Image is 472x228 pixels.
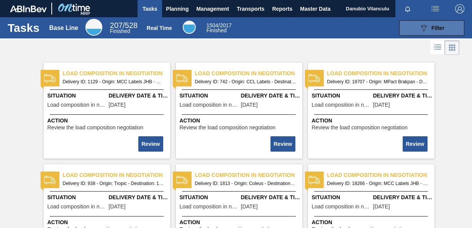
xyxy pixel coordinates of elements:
span: 08/20/2025, [373,204,390,210]
span: Load composition in negotiation [312,204,371,210]
span: Delivery Date & Time [109,92,168,100]
button: Filter [399,20,464,36]
span: Delivery ID: 1129 - Origin: MCC Labels JHB - Destination: 1SD [63,78,164,86]
span: 03/31/2023, [109,102,126,108]
span: Finished [110,28,130,34]
span: Delivery ID: 18266 - Origin: MCC Labels JHB - Destination: 1SD [327,179,428,188]
div: Complete task: 2255783 [139,135,164,152]
span: Finished [206,27,227,33]
span: Master Data [300,4,330,13]
span: Action [312,117,433,125]
span: Reports [272,4,292,13]
span: Load composition in negotiation [327,69,434,78]
button: Review [270,136,295,152]
span: Delivery Date & Time [373,92,433,100]
span: Situation [180,92,239,100]
img: status [44,73,56,84]
span: / 528 [110,21,138,30]
img: status [308,73,320,84]
button: Review [403,136,427,152]
span: / 2017 [206,22,232,28]
div: List Vision [431,40,445,55]
span: Filter [431,25,444,31]
img: status [44,174,56,186]
span: Situation [312,193,371,202]
div: Card Vision [445,40,459,55]
img: status [308,174,320,186]
span: Load composition in negotiation [180,102,239,108]
span: 03/13/2023, [109,204,126,210]
span: Delivery Date & Time [241,92,300,100]
span: Action [48,117,168,125]
button: Notifications [395,3,420,14]
span: Situation [312,92,371,100]
span: Action [312,218,433,226]
span: Delivery ID: 18707 - Origin: MPact Brakpan - Destination: 1SD [327,78,428,86]
div: Base Line [49,25,79,31]
img: status [176,174,188,186]
div: Real Time [206,23,232,33]
span: Situation [48,193,107,202]
img: TNhmsLtSVTkK8tSr43FrP2fwEKptu5GPRR3wAAAABJRU5ErkJggg== [10,5,47,12]
span: Load composition in negotiation [195,171,302,179]
span: Load composition in negotiation [63,69,170,78]
span: Action [180,117,300,125]
div: Base Line [85,19,102,36]
span: Review the load composition negotiation [48,125,144,131]
div: Real Time [183,21,196,34]
span: Delivery Date & Time [109,193,168,202]
span: Tasks [141,4,158,13]
img: userActions [431,4,440,13]
h1: Tasks [8,23,39,32]
div: Complete task: 2255785 [403,135,428,152]
div: Complete task: 2255784 [271,135,296,152]
span: Load composition in negotiation [180,204,239,210]
span: 06/02/2023, [241,204,258,210]
img: status [176,73,188,84]
img: Logout [455,4,464,13]
span: Delivery ID: 742 - Origin: CCL Labels - Destination: 1SD [195,78,296,86]
div: Base Line [110,22,138,34]
span: Review the load composition negotiation [180,125,276,131]
span: Management [196,4,229,13]
span: 01/27/2023, [241,102,258,108]
span: 207 [110,21,123,30]
span: 1504 [206,22,218,28]
span: Situation [180,193,239,202]
span: Delivery Date & Time [241,193,300,202]
span: Situation [48,92,107,100]
span: Load composition in negotiation [63,171,170,179]
span: Delivery Date & Time [373,193,433,202]
span: Load composition in negotiation [327,171,434,179]
span: Planning [166,4,188,13]
span: Load composition in negotiation [48,204,107,210]
span: Action [48,218,168,226]
div: Real Time [147,25,172,31]
span: Transports [237,4,264,13]
button: Review [138,136,163,152]
span: 09/05/2025, [373,102,390,108]
span: Load composition in negotiation [48,102,107,108]
span: Review the load composition negotiation [312,125,408,131]
span: Action [180,218,300,226]
span: Load composition in negotiation [312,102,371,108]
span: Delivery ID: 1813 - Origin: Coleus - Destination: 1SD [195,179,296,188]
span: Delivery ID: 938 - Origin: Tropic - Destination: 1SD [63,179,164,188]
span: Load composition in negotiation [195,69,302,78]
